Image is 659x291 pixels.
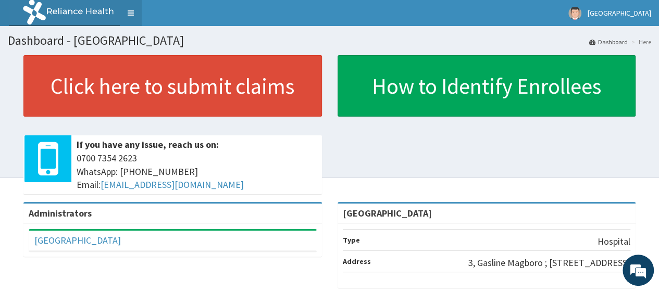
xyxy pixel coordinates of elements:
[568,7,581,20] img: User Image
[29,207,92,219] b: Administrators
[60,82,144,187] span: We're online!
[101,179,244,191] a: [EMAIL_ADDRESS][DOMAIN_NAME]
[338,55,636,117] a: How to Identify Enrollees
[5,186,198,223] textarea: Type your message and hit 'Enter'
[588,8,651,18] span: [GEOGRAPHIC_DATA]
[171,5,196,30] div: Minimize live chat window
[343,207,432,219] strong: [GEOGRAPHIC_DATA]
[19,52,42,78] img: d_794563401_company_1708531726252_794563401
[8,34,651,47] h1: Dashboard - [GEOGRAPHIC_DATA]
[598,235,630,248] p: Hospital
[589,37,628,46] a: Dashboard
[77,151,317,192] span: 0700 7354 2623 WhatsApp: [PHONE_NUMBER] Email:
[77,138,219,150] b: If you have any issue, reach us on:
[468,256,630,270] p: 3, Gasline Magboro ; [STREET_ADDRESS]
[34,234,121,246] a: [GEOGRAPHIC_DATA]
[343,235,360,245] b: Type
[23,55,322,117] a: Click here to submit claims
[343,257,371,266] b: Address
[54,58,175,72] div: Chat with us now
[629,37,651,46] li: Here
